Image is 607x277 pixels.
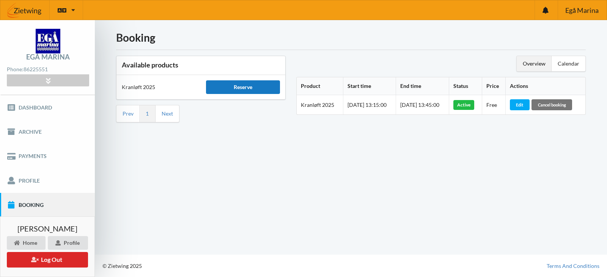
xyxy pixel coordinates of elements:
h1: Booking [116,31,586,44]
th: Product [297,77,343,95]
div: Egå Marina [26,53,70,60]
img: logo [36,29,60,53]
strong: 86225551 [24,66,48,72]
button: Log Out [7,252,88,268]
a: Prev [123,110,134,117]
div: Kranløft 2025 [116,78,201,96]
span: [DATE] 13:15:00 [348,102,387,108]
span: Kranløft 2025 [301,102,334,108]
th: Start time [343,77,396,95]
th: Status [449,77,481,95]
a: Terms And Conditions [547,262,599,270]
th: Actions [505,77,585,95]
a: Next [162,110,173,117]
a: 1 [146,110,149,117]
span: Egå Marina [565,7,599,14]
h3: Available products [122,61,280,69]
div: Cancel booking [532,99,572,110]
th: End time [396,77,449,95]
div: Reserve [206,80,280,94]
div: Overview [517,56,552,71]
div: Profile [48,236,88,250]
span: Free [486,102,497,108]
div: Calendar [552,56,585,71]
div: Phone: [7,64,89,75]
span: [DATE] 13:45:00 [400,102,439,108]
span: [PERSON_NAME] [17,225,77,232]
div: Active [453,100,474,110]
div: Home [7,236,46,250]
th: Price [482,77,505,95]
div: Edit [510,99,530,110]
